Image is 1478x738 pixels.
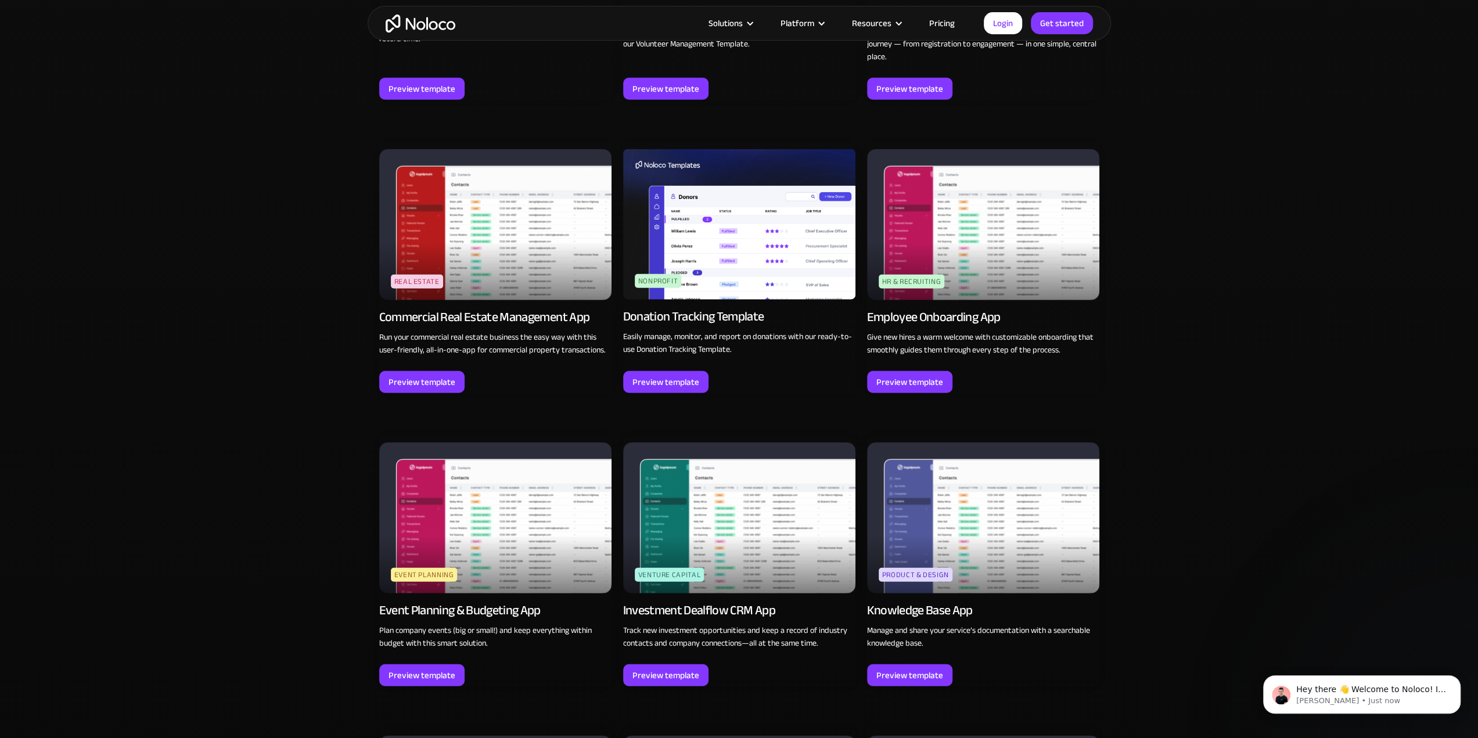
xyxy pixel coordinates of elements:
[391,275,443,289] div: Real Estate
[867,602,973,618] div: Knowledge Base App
[379,331,612,357] p: Run your commercial real estate business the easy way with this user-friendly, all-in-one-app for...
[867,143,1099,393] a: HR & RecruitingEmployee Onboarding AppGive new hires a warm welcome with customizable onboarding ...
[632,375,699,390] div: Preview template
[879,275,945,289] div: HR & Recruiting
[389,668,455,683] div: Preview template
[379,143,612,393] a: Real EstateCommercial Real Estate Management AppRun your commercial real estate business the easy...
[1246,651,1478,732] iframe: Intercom notifications message
[623,143,855,393] a: NonprofitDonation Tracking TemplateEasily manage, monitor, and report on donations with our ready...
[389,81,455,96] div: Preview template
[867,331,1099,357] p: Give new hires a warm welcome with customizable onboarding that smoothly guides them through ever...
[876,81,943,96] div: Preview template
[635,568,704,582] div: Venture Capital
[694,16,766,31] div: Solutions
[632,668,699,683] div: Preview template
[984,12,1022,34] a: Login
[623,308,764,325] div: Donation Tracking Template
[623,624,855,650] p: Track new investment opportunities and keep a record of industry contacts and company connections...
[623,602,775,618] div: Investment Dealflow CRM App
[379,437,612,686] a: Event PlanningEvent Planning & Budgeting AppPlan company events (big or small!) and keep everythi...
[379,624,612,650] p: Plan company events (big or small!) and keep everything within budget with this smart solution.
[781,16,814,31] div: Platform
[709,16,743,31] div: Solutions
[635,274,682,288] div: Nonprofit
[915,16,969,31] a: Pricing
[379,309,590,325] div: Commercial Real Estate Management App
[766,16,837,31] div: Platform
[623,437,855,686] a: Venture CapitalInvestment Dealflow CRM AppTrack new investment opportunities and keep a record of...
[389,375,455,390] div: Preview template
[879,568,952,582] div: Product & Design
[837,16,915,31] div: Resources
[1031,12,1093,34] a: Get started
[391,568,458,582] div: Event Planning
[867,624,1099,650] p: Manage and share your service’s documentation with a searchable knowledge base.
[386,15,455,33] a: home
[876,375,943,390] div: Preview template
[632,81,699,96] div: Preview template
[876,668,943,683] div: Preview template
[852,16,891,31] div: Resources
[379,602,541,618] div: Event Planning & Budgeting App
[867,437,1099,686] a: Product & DesignKnowledge Base AppManage and share your service’s documentation with a searchable...
[867,309,1001,325] div: Employee Onboarding App
[623,330,855,356] p: Easily manage, monitor, and report on donations with our ready-to-use Donation Tracking Template.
